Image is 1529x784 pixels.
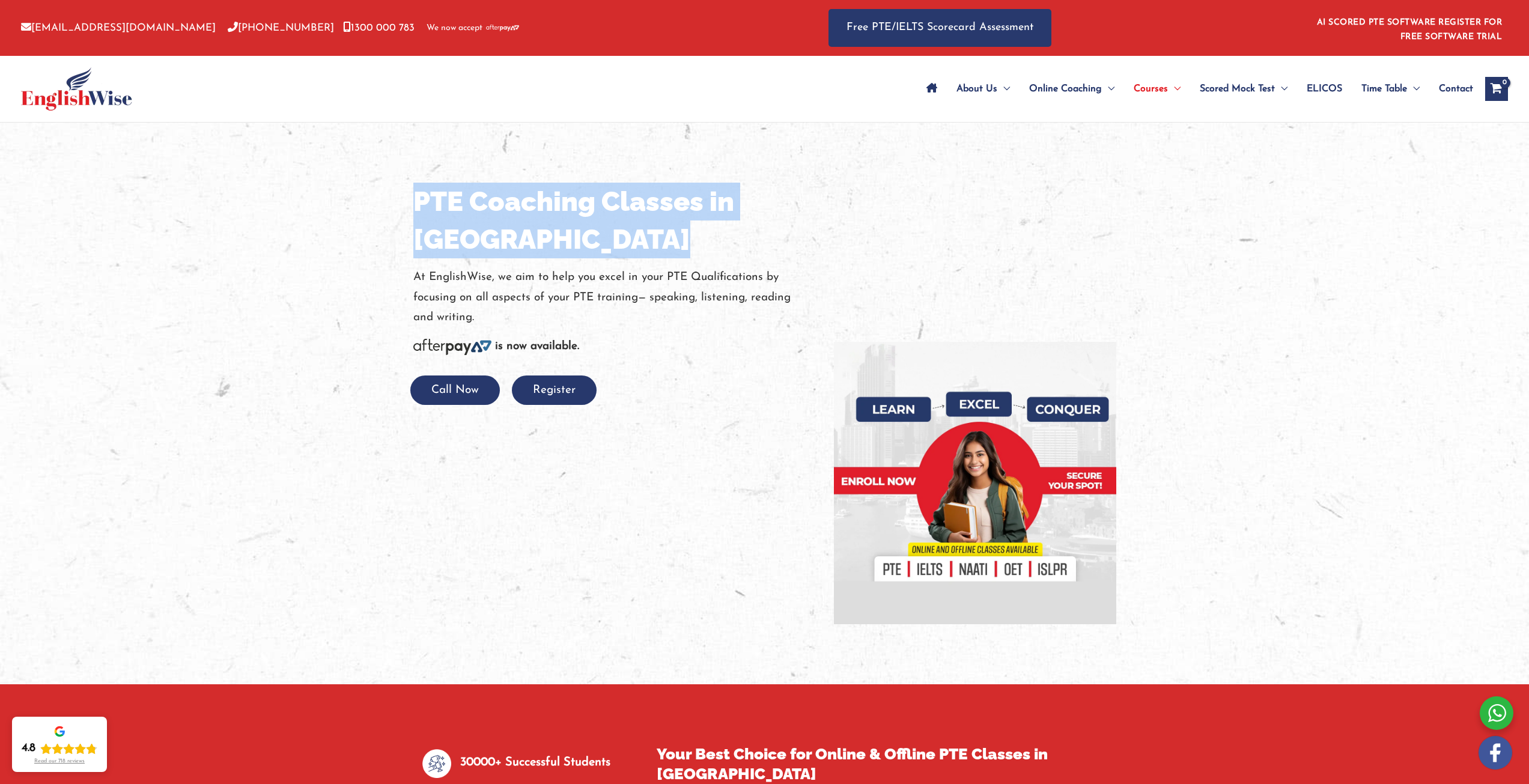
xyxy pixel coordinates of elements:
[486,25,519,31] img: Afterpay-Logo
[1124,68,1190,110] a: CoursesMenu Toggle
[1361,68,1407,110] span: Time Table
[512,384,597,396] a: Register
[422,749,451,778] img: null
[1029,68,1102,110] span: Online Coaching
[1485,77,1508,101] a: View Shopping Cart, empty
[21,67,132,111] img: cropped-ew-logo
[1134,68,1168,110] span: Courses
[413,267,816,327] p: At EnglishWise, we aim to help you excel in your PTE Qualifications by focusing on all aspects of...
[427,22,482,34] span: We now accept
[22,741,35,756] div: 4.8
[1352,68,1429,110] a: Time TableMenu Toggle
[917,68,1473,110] nav: Site Navigation: Main Menu
[1407,68,1420,110] span: Menu Toggle
[828,9,1051,47] a: Free PTE/IELTS Scorecard Assessment
[228,23,334,33] a: [PHONE_NUMBER]
[1168,68,1181,110] span: Menu Toggle
[1317,18,1503,41] a: AI SCORED PTE SOFTWARE REGISTER FOR FREE SOFTWARE TRIAL
[1190,68,1297,110] a: Scored Mock TestMenu Toggle
[413,183,816,258] h1: PTE Coaching Classes in [GEOGRAPHIC_DATA]
[834,342,1116,624] img: banner-new-img
[1102,68,1114,110] span: Menu Toggle
[956,68,997,110] span: About Us
[1297,68,1352,110] a: ELICOS
[1275,68,1287,110] span: Menu Toggle
[21,23,216,33] a: [EMAIL_ADDRESS][DOMAIN_NAME]
[997,68,1010,110] span: Menu Toggle
[343,23,415,33] a: 1300 000 783
[22,741,97,756] div: Rating: 4.8 out of 5
[1020,68,1124,110] a: Online CoachingMenu Toggle
[947,68,1020,110] a: About UsMenu Toggle
[1439,68,1473,110] span: Contact
[1479,736,1512,770] img: white-facebook.png
[460,753,610,773] p: 30000+ Successful Students
[512,375,597,405] button: Register
[1310,8,1508,47] aside: Header Widget 1
[34,758,85,765] div: Read our 718 reviews
[1200,68,1275,110] span: Scored Mock Test
[1307,68,1342,110] span: ELICOS
[495,341,579,352] b: is now available.
[410,384,500,396] a: Call Now
[1429,68,1473,110] a: Contact
[410,375,500,405] button: Call Now
[413,339,491,355] img: Afterpay-Logo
